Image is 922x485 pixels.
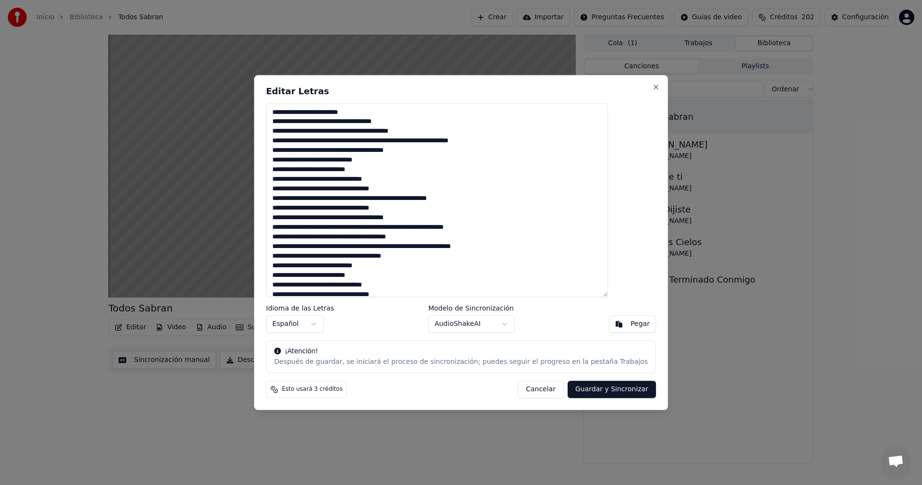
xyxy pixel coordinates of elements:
[266,305,334,311] label: Idioma de las Letras
[568,381,656,398] button: Guardar y Sincronizar
[266,87,656,96] h2: Editar Letras
[631,319,650,329] div: Pegar
[274,347,648,356] div: ¡Atención!
[518,381,564,398] button: Cancelar
[609,315,656,333] button: Pegar
[282,386,342,393] span: Esto usará 3 créditos
[428,305,515,311] label: Modelo de Sincronización
[274,357,648,367] div: Después de guardar, se iniciará el proceso de sincronización; puedes seguir el progreso en la pes...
